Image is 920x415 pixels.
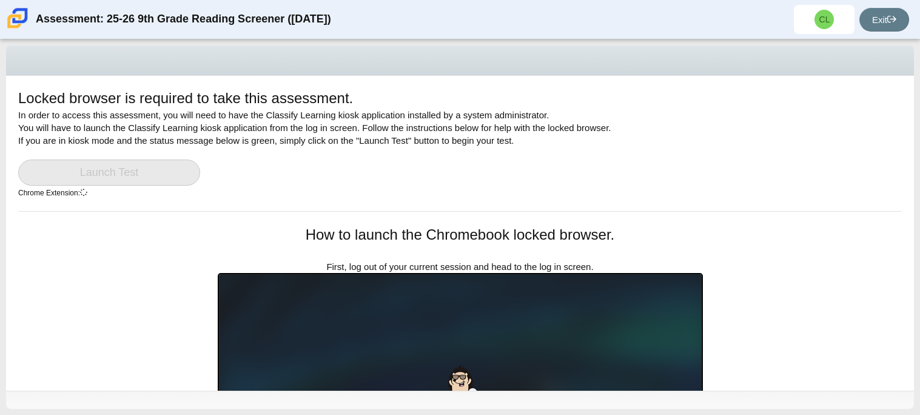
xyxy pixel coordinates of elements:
[18,88,353,109] h1: Locked browser is required to take this assessment.
[18,160,200,186] a: Launch Test
[18,88,902,211] div: In order to access this assessment, you will need to have the Classify Learning kiosk application...
[218,224,703,245] h1: How to launch the Chromebook locked browser.
[819,15,830,24] span: CL
[5,5,30,31] img: Carmen School of Science & Technology
[5,22,30,33] a: Carmen School of Science & Technology
[36,5,331,34] div: Assessment: 25-26 9th Grade Reading Screener ([DATE])
[859,8,909,32] a: Exit
[18,189,87,197] small: Chrome Extension:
